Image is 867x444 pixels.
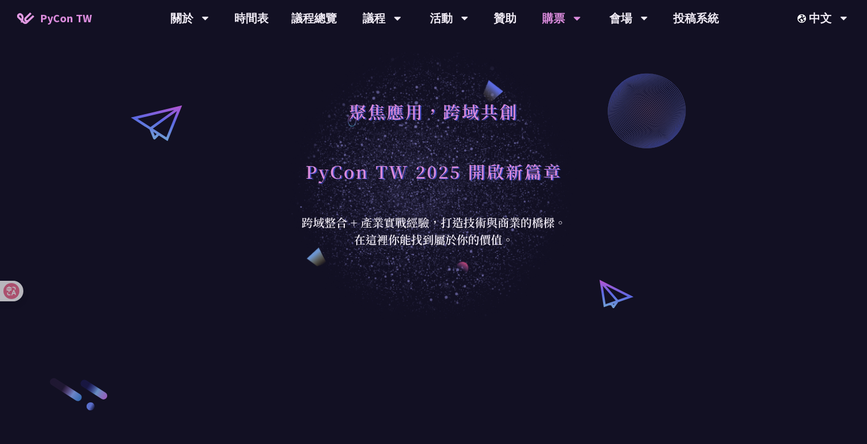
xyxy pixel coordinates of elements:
h1: PyCon TW 2025 開啟新篇章 [306,154,562,188]
h1: 聚焦應用，跨域共創 [349,94,518,128]
img: Locale Icon [797,14,809,23]
span: PyCon TW [40,10,92,27]
a: PyCon TW [6,4,103,33]
div: 跨域整合 + 產業實戰經驗，打造技術與商業的橋樑。 在這裡你能找到屬於你的價值。 [294,214,573,248]
img: Home icon of PyCon TW 2025 [17,13,34,24]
